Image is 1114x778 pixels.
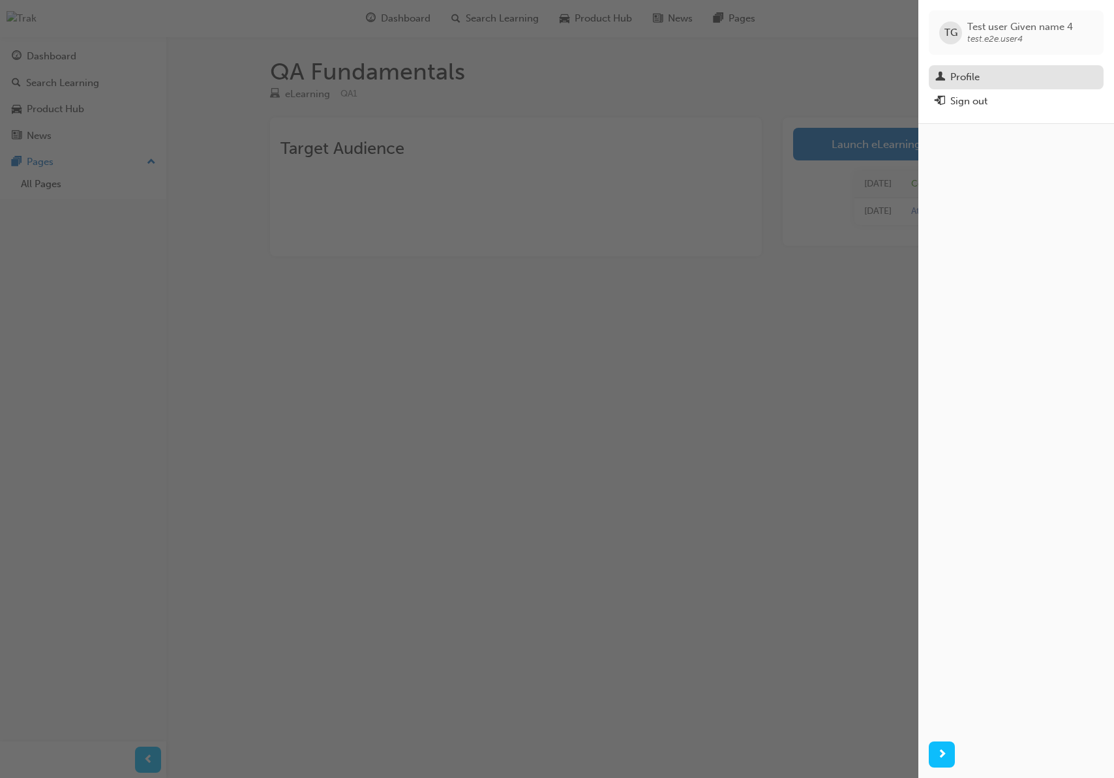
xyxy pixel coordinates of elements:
div: Sign out [950,94,987,109]
span: test.e2e.user4 [967,33,1023,44]
button: Sign out [929,89,1104,113]
span: next-icon [937,747,947,763]
span: TG [944,25,957,40]
a: Profile [929,65,1104,89]
span: man-icon [935,72,945,83]
span: Test user Given name 4 [967,21,1073,33]
span: exit-icon [935,96,945,108]
div: Profile [950,70,980,85]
